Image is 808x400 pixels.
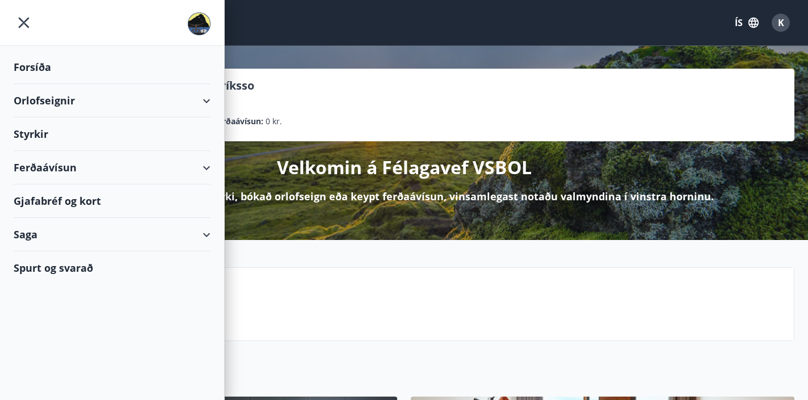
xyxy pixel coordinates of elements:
p: Spurt og svarað [97,296,785,315]
span: 0 kr. [266,115,282,128]
button: menu [14,12,34,33]
div: Gjafabréf og kort [14,184,211,218]
div: Saga [14,218,211,251]
span: K [778,16,784,29]
img: union_logo [188,12,211,35]
div: Spurt og svarað [14,251,211,284]
p: Hér getur þú sótt um styrki, bókað orlofseign eða keypt ferðaávísun, vinsamlegast notaðu valmyndi... [94,189,714,204]
p: Ferðaávísun : [213,115,263,128]
div: Styrkir [14,117,211,151]
div: Orlofseignir [14,84,211,117]
button: K [767,9,794,36]
div: Forsíða [14,50,211,84]
p: Velkomin á Félagavef VSBOL [277,155,532,180]
button: ÍS [729,12,765,33]
div: Ferðaávísun [14,151,211,184]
